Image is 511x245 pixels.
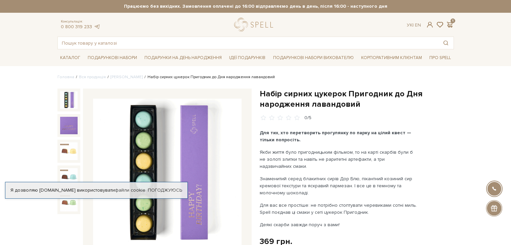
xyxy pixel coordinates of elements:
[115,187,145,193] a: файли cookie
[85,53,140,63] a: Подарункові набори
[60,142,78,160] img: Набір сирних цукерок Пригодник до Дня народження лавандовий
[61,24,92,30] a: 0 800 319 233
[148,187,182,193] a: Погоджуюсь
[60,194,78,211] img: Набір сирних цукерок Пригодник до Дня народження лавандовий
[234,18,276,32] a: logo
[358,52,425,63] a: Корпоративним клієнтам
[260,89,454,109] h1: Набір сирних цукерок Пригодник до Дня народження лавандовий
[260,221,417,228] p: Деякі скарби завжди поруч з вами!
[58,37,438,49] input: Пошук товару у каталозі
[61,19,100,24] span: Консультація:
[111,75,143,80] a: [PERSON_NAME]
[438,37,454,49] button: Пошук товару у каталозі
[260,149,417,170] p: Якби життя було пригодницьким фільмом, то на карті скарбів були б не золоті злитки та навіть не р...
[413,22,414,28] span: |
[57,75,74,80] a: Головна
[260,175,417,196] p: Знаменитий серед блакитних сирів Дор Блю, пікантний козиний сир кремової текстури та яскравий пар...
[226,53,268,63] a: Ідеї подарунків
[57,3,454,9] strong: Працюємо без вихідних. Замовлення оплачені до 16:00 відправляємо день в день, після 16:00 - насту...
[415,22,421,28] a: En
[407,22,421,28] div: Ук
[260,130,411,143] b: Для тих, хто перетворить прогулянку по парку на цілий квест — тільки попросіть.
[427,53,454,63] a: Про Spell
[94,24,100,30] a: telegram
[57,53,83,63] a: Каталог
[79,75,106,80] a: Вся продукція
[260,202,417,216] p: Для вас все простіше: не потрібно стоптувати черевиками сотні миль. Spell поєднав ці смаки у сеті...
[142,53,224,63] a: Подарунки на День народження
[270,52,356,63] a: Подарункові набори вихователю
[60,91,78,109] img: Набір сирних цукерок Пригодник до Дня народження лавандовий
[304,115,311,121] div: 0/5
[5,187,187,193] div: Я дозволяю [DOMAIN_NAME] використовувати
[60,168,78,186] img: Набір сирних цукерок Пригодник до Дня народження лавандовий
[143,74,275,80] li: Набір сирних цукерок Пригодник до Дня народження лавандовий
[60,117,78,134] img: Набір сирних цукерок Пригодник до Дня народження лавандовий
